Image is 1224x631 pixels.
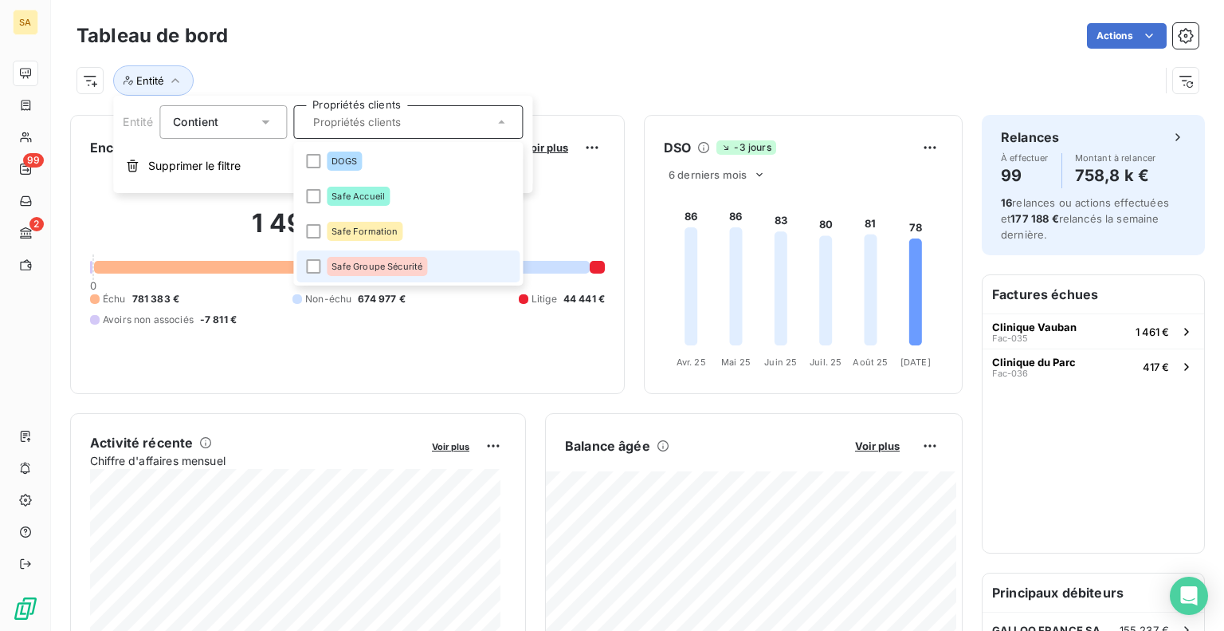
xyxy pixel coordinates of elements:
[992,356,1076,369] span: Clinique du Parc
[90,452,421,469] span: Chiffre d'affaires mensuel
[173,115,218,128] span: Contient
[524,141,568,154] span: Voir plus
[563,292,605,306] span: 44 441 €
[900,357,931,368] tspan: [DATE]
[519,140,573,155] button: Voir plus
[669,168,747,181] span: 6 derniers mois
[305,292,351,306] span: Non-échu
[136,74,164,87] span: Entité
[992,369,1028,378] span: Fac-036
[148,158,241,174] span: Supprimer le filtre
[992,333,1028,343] span: Fac-035
[983,314,1204,349] button: Clinique VaubanFac-0351 461 €
[1001,153,1049,163] span: À effectuer
[13,596,38,621] img: Logo LeanPay
[721,357,751,368] tspan: Mai 25
[90,433,193,452] h6: Activité récente
[23,153,44,168] span: 99
[90,207,605,255] h2: 1 492 989,50 €
[103,292,126,306] span: Échu
[331,227,398,236] span: Safe Formation
[1136,325,1169,338] span: 1 461 €
[664,138,691,157] h6: DSO
[716,140,775,155] span: -3 jours
[1001,128,1059,147] h6: Relances
[427,439,474,453] button: Voir plus
[90,279,96,292] span: 0
[764,357,797,368] tspan: Juin 25
[1075,163,1156,188] h4: 758,8 k €
[13,10,38,35] div: SA
[331,156,357,166] span: DOGS
[1075,153,1156,163] span: Montant à relancer
[29,217,44,231] span: 2
[677,357,706,368] tspan: Avr. 25
[1143,361,1169,373] span: 417 €
[432,441,469,452] span: Voir plus
[532,292,557,306] span: Litige
[855,440,900,452] span: Voir plus
[1010,212,1058,225] span: 177 188 €
[123,115,153,128] span: Entité
[358,292,405,306] span: 674 977 €
[565,436,650,456] h6: Balance âgée
[76,22,228,50] h3: Tableau de bord
[307,115,493,129] input: Propriétés clients
[810,357,841,368] tspan: Juil. 25
[983,275,1204,314] h6: Factures échues
[200,313,237,327] span: -7 811 €
[113,148,532,183] button: Supprimer le filtre
[113,65,194,96] button: Entité
[1001,163,1049,188] h4: 99
[853,357,888,368] tspan: Août 25
[331,191,385,201] span: Safe Accueil
[1087,23,1167,49] button: Actions
[983,574,1204,612] h6: Principaux débiteurs
[1001,196,1012,209] span: 16
[132,292,179,306] span: 781 383 €
[331,262,422,271] span: Safe Groupe Sécurité
[1001,196,1169,241] span: relances ou actions effectuées et relancés la semaine dernière.
[992,321,1077,333] span: Clinique Vauban
[90,138,181,157] h6: Encours client
[983,349,1204,384] button: Clinique du ParcFac-036417 €
[103,313,194,327] span: Avoirs non associés
[850,439,904,453] button: Voir plus
[1170,577,1208,615] div: Open Intercom Messenger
